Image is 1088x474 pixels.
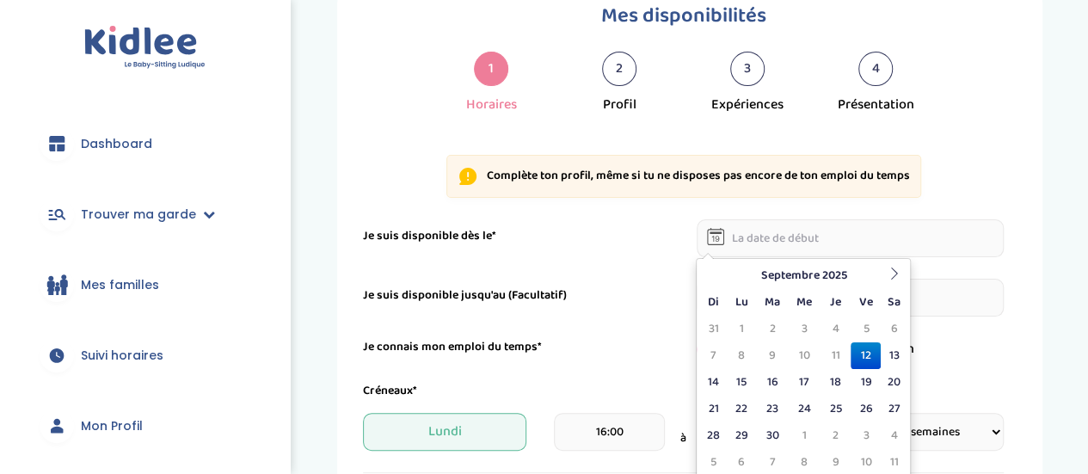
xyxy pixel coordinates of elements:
span: Mon Profil [81,417,143,435]
span: Lundi [363,413,526,451]
td: 29 [726,422,756,449]
td: 5 [851,316,881,342]
td: 4 [821,316,851,342]
label: Je suis disponible dès le* [363,227,496,245]
td: 1 [789,422,821,449]
td: 27 [881,396,907,422]
td: 10 [789,342,821,369]
input: heure de debut [554,413,665,451]
td: 24 [789,396,821,422]
td: 19 [851,369,881,396]
span: à [680,429,686,447]
span: Trouver ma garde [81,206,196,224]
div: Horaires [466,95,517,115]
td: 9 [757,342,789,369]
td: 3 [789,316,821,342]
th: Sa [881,289,907,316]
img: logo.svg [84,26,206,70]
td: 23 [757,396,789,422]
div: 4 [858,52,893,86]
th: Ma [757,289,789,316]
div: 2 [602,52,636,86]
td: 12 [851,342,881,369]
td: 26 [851,396,881,422]
td: 4 [881,422,907,449]
td: 16 [757,369,789,396]
input: La date de début [697,219,1005,257]
div: 3 [730,52,765,86]
td: 2 [757,316,789,342]
div: Non [850,339,1017,360]
span: Dashboard [81,135,152,153]
td: 14 [700,369,726,396]
div: Oui [684,339,851,360]
label: Je connais mon emploi du temps* [363,338,542,356]
td: 25 [821,396,851,422]
td: 2 [821,422,851,449]
td: 7 [700,342,726,369]
p: Complète ton profil, même si tu ne disposes pas encore de ton emploi du temps [487,168,910,185]
div: Expériences [711,95,784,115]
span: Suivi horaires [81,347,163,365]
span: Mes familles [81,276,159,294]
div: 1 [474,52,508,86]
td: 11 [821,342,851,369]
td: 20 [881,369,907,396]
th: Je [821,289,851,316]
label: Je suis disponible jusqu'au (Facultatif) [363,286,567,305]
div: Présentation [838,95,914,115]
td: 8 [726,342,756,369]
td: 17 [789,369,821,396]
td: 21 [700,396,726,422]
td: 22 [726,396,756,422]
td: 6 [881,316,907,342]
th: Di [700,289,726,316]
td: 15 [726,369,756,396]
th: Septembre 2025 [726,262,881,289]
td: 1 [726,316,756,342]
a: Suivi horaires [26,324,264,386]
label: Créneaux* [363,382,417,400]
a: Mon Profil [26,395,264,457]
td: 3 [851,422,881,449]
td: 13 [881,342,907,369]
a: Mes familles [26,254,264,316]
td: 31 [700,316,726,342]
th: Ve [851,289,881,316]
td: 30 [757,422,789,449]
th: Lu [726,289,756,316]
a: Dashboard [26,113,264,175]
td: 28 [700,422,726,449]
td: 18 [821,369,851,396]
div: Profil [603,95,636,115]
a: Trouver ma garde [26,183,264,245]
th: Me [789,289,821,316]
